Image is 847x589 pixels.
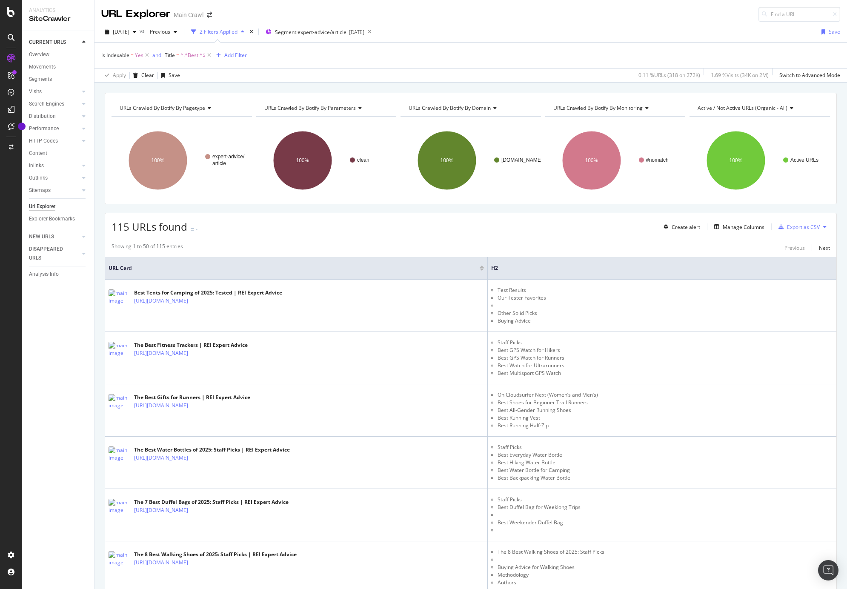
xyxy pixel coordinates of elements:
[134,551,297,558] div: The 8 Best Walking Shoes of 2025: Staff Picks | REI Expert Advice
[498,563,833,571] li: Buying Advice for Walking Shoes
[109,342,130,357] img: main image
[130,69,154,82] button: Clear
[134,401,188,410] a: [URL][DOMAIN_NAME]
[29,149,47,158] div: Content
[585,157,598,163] text: 100%
[498,339,833,346] li: Staff Picks
[131,51,134,59] span: =
[29,186,51,195] div: Sitemaps
[146,25,180,39] button: Previous
[158,69,180,82] button: Save
[819,244,830,252] div: Next
[29,214,75,223] div: Explorer Bookmarks
[498,503,833,511] li: Best Duffel Bag for Weeklong Trips
[696,101,822,115] h4: Active / Not Active URLs
[212,160,226,166] text: article
[120,104,205,112] span: URLs Crawled By Botify By pagetype
[498,459,833,466] li: Best Hiking Water Bottle
[660,220,700,234] button: Create alert
[29,7,87,14] div: Analytics
[29,149,88,158] a: Content
[29,124,59,133] div: Performance
[196,226,197,233] div: -
[134,394,250,401] div: The Best Gifts for Runners | REI Expert Advice
[498,496,833,503] li: Staff Picks
[730,157,743,163] text: 100%
[134,297,188,305] a: [URL][DOMAIN_NAME]
[169,71,180,79] div: Save
[29,245,80,263] a: DISAPPEARED URLS
[498,406,833,414] li: Best All-Gender Running Shoes
[407,101,533,115] h4: URLs Crawled By Botify By domain
[29,87,42,96] div: Visits
[29,270,59,279] div: Analysis Info
[553,104,643,112] span: URLs Crawled By Botify By monitoring
[180,49,206,61] span: ^.*Best.*$
[140,27,146,34] span: vs
[498,354,833,362] li: Best GPS Watch for Runners
[498,317,833,325] li: Buying Advice
[498,571,833,579] li: Methodology
[29,202,55,211] div: Url Explorer
[256,123,397,197] div: A chart.
[29,186,80,195] a: Sitemaps
[134,498,289,506] div: The 7 Best Duffel Bags of 2025: Staff Picks | REI Expert Advice
[212,154,245,160] text: expert-advice/
[29,124,80,133] a: Performance
[819,243,830,253] button: Next
[29,63,56,71] div: Movements
[498,362,833,369] li: Best Watch for Ultrarunners
[498,466,833,474] li: Best Water Bottle for Camping
[498,346,833,354] li: Best GPS Watch for Hikers
[29,100,80,109] a: Search Engines
[349,29,364,36] div: [DATE]
[146,28,170,35] span: Previous
[29,161,44,170] div: Inlinks
[29,112,80,121] a: Distribution
[672,223,700,231] div: Create alert
[723,223,764,231] div: Manage Columns
[29,63,88,71] a: Movements
[498,369,833,377] li: Best Multisport GPS Watch
[101,69,126,82] button: Apply
[776,69,840,82] button: Switch to Advanced Mode
[262,25,364,39] button: Segment:expert-advice/article[DATE]
[109,264,478,272] span: URL Card
[638,71,700,79] div: 0.11 % URLs ( 318 on 272K )
[135,49,143,61] span: Yes
[29,137,80,146] a: HTTP Codes
[263,101,389,115] h4: URLs Crawled By Botify By parameters
[134,289,282,297] div: Best Tents for Camping of 2025: Tested | REI Expert Advice
[498,443,833,451] li: Staff Picks
[441,157,454,163] text: 100%
[646,157,669,163] text: #nomatch
[545,123,686,197] svg: A chart.
[213,50,247,60] button: Add Filter
[152,157,165,163] text: 100%
[224,51,247,59] div: Add Filter
[207,12,212,18] div: arrow-right-arrow-left
[109,394,130,409] img: main image
[498,579,833,586] li: Authors
[134,349,188,357] a: [URL][DOMAIN_NAME]
[29,75,88,84] a: Segments
[264,104,356,112] span: URLs Crawled By Botify By parameters
[112,123,252,197] svg: A chart.
[775,220,820,234] button: Export as CSV
[498,309,833,317] li: Other Solid Picks
[29,50,88,59] a: Overview
[109,289,130,305] img: main image
[758,7,840,22] input: Find a URL
[200,28,238,35] div: 2 Filters Applied
[29,112,56,121] div: Distribution
[409,104,491,112] span: URLs Crawled By Botify By domain
[784,243,805,253] button: Previous
[29,50,49,59] div: Overview
[29,75,52,84] div: Segments
[275,29,346,36] span: Segment: expert-advice/article
[711,222,764,232] button: Manage Columns
[113,71,126,79] div: Apply
[818,560,838,580] div: Open Intercom Messenger
[357,157,369,163] text: clean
